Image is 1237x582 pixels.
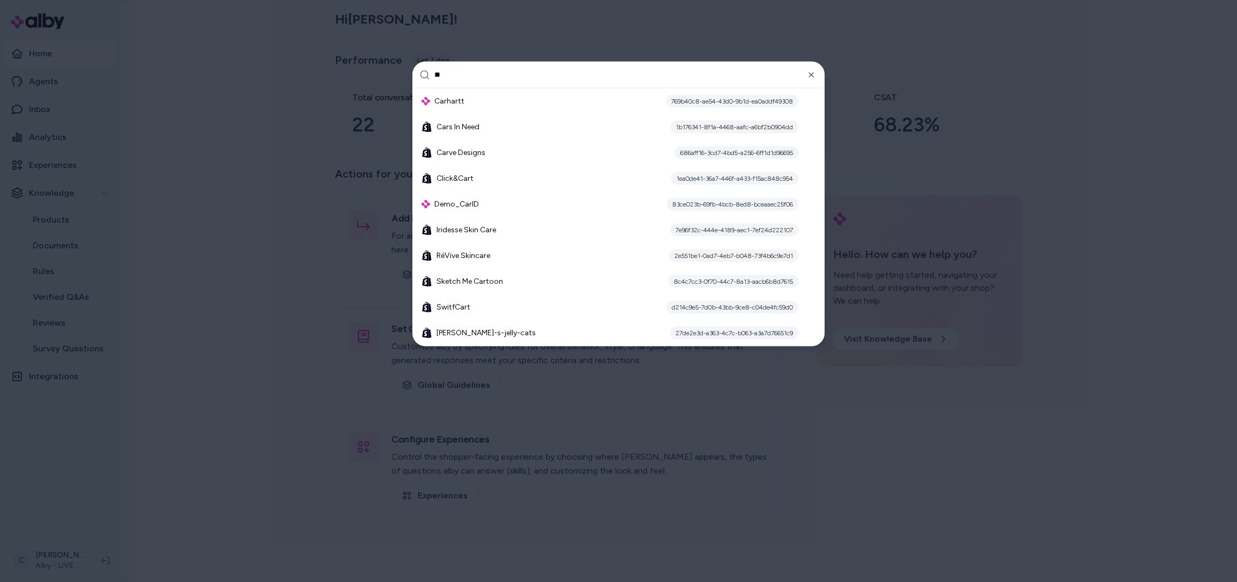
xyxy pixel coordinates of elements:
span: Iridesse Skin Care [436,224,496,235]
span: Sketch Me Cartoon [436,276,503,286]
div: 686aff16-3cd7-4bd5-a256-6ff1d1d96695 [675,146,798,159]
span: [PERSON_NAME]-s-jelly-cats [436,327,536,338]
div: Suggestions [413,88,824,345]
span: Cars In Need [436,121,479,132]
span: Carve Designs [436,147,485,158]
img: alby Logo [421,200,430,208]
span: SwitfCart [436,301,470,312]
span: Demo_CarID [434,198,479,209]
span: RéVive Skincare [436,250,490,261]
div: d214c9e5-7d0b-43bb-9ce8-c04de4fc59d0 [666,300,798,313]
div: 1ea0de41-36a7-446f-a433-f15ac848c954 [671,172,798,185]
img: alby Logo [421,97,430,105]
div: 1b176341-8f1a-4468-aafc-a6bf2b0904dd [671,120,798,133]
div: 2e551be1-0ad7-4eb7-b048-73f4b6c9e7d1 [669,249,798,262]
div: 7e96f32c-444e-4189-aec1-7ef24d222107 [670,223,798,236]
span: Carhartt [434,95,464,106]
span: Click&Cart [436,173,474,183]
div: 83ce023b-69fb-4bcb-8ed8-bceaaec25f06 [667,197,798,210]
div: 8c4c7cc3-0f70-44c7-8a13-aacb6b8d7615 [668,275,798,288]
div: 27de2e3d-a363-4c7c-b063-a3a7d76651c9 [670,326,798,339]
div: 769b40c8-ae54-43d0-9b1d-ea0addf49308 [666,94,798,107]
